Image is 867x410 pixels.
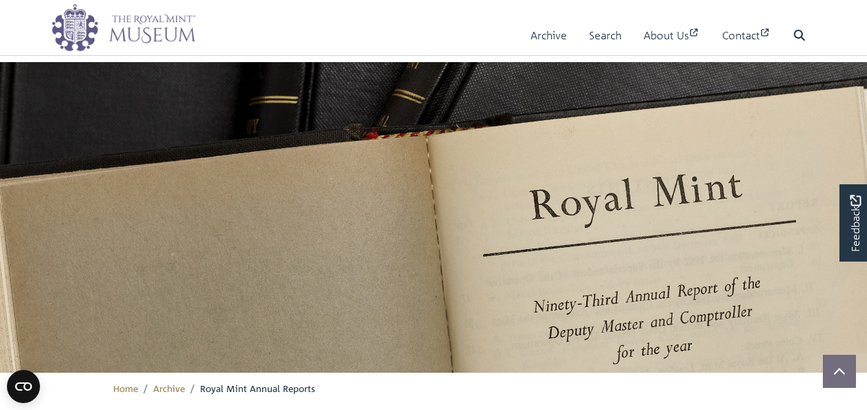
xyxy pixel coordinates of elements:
[530,16,567,55] a: Archive
[153,382,185,394] a: Archive
[823,355,856,388] button: Scroll to top
[113,382,138,394] a: Home
[722,16,771,55] a: Contact
[589,16,621,55] a: Search
[51,3,196,52] img: logo_wide.png
[644,16,700,55] a: About Us
[847,195,864,253] span: Feedback
[7,370,40,403] button: Open CMP widget
[839,184,867,262] a: Would you like to provide feedback?
[200,382,315,394] span: Royal Mint Annual Reports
